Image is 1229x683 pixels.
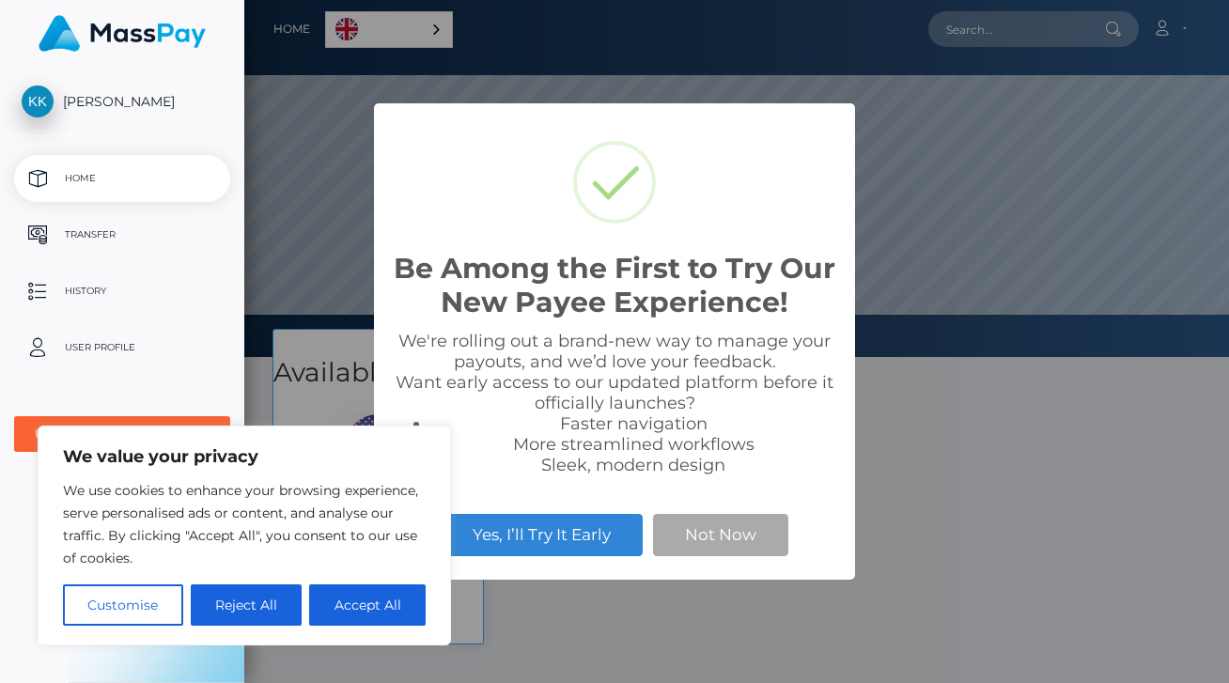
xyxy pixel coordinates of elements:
button: Accept All [309,584,426,626]
p: History [22,277,223,305]
button: Reject All [191,584,303,626]
span: [PERSON_NAME] [14,93,230,110]
p: User Profile [22,334,223,362]
h2: Be Among the First to Try Our New Payee Experience! [393,252,836,319]
li: More streamlined workflows [430,434,836,455]
p: We value your privacy [63,445,426,468]
li: Sleek, modern design [430,455,836,475]
button: Not Now [653,514,788,555]
p: Home [22,164,223,193]
div: We value your privacy [38,426,451,645]
div: We're rolling out a brand-new way to manage your payouts, and we’d love your feedback. Want early... [393,331,836,475]
p: Transfer [22,221,223,249]
button: Customise [63,584,183,626]
button: User Agreements [14,416,230,452]
img: MassPay [39,15,206,52]
li: Faster navigation [430,413,836,434]
button: Yes, I’ll Try It Early [441,514,643,555]
p: We use cookies to enhance your browsing experience, serve personalised ads or content, and analys... [63,479,426,569]
div: User Agreements [35,427,189,442]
